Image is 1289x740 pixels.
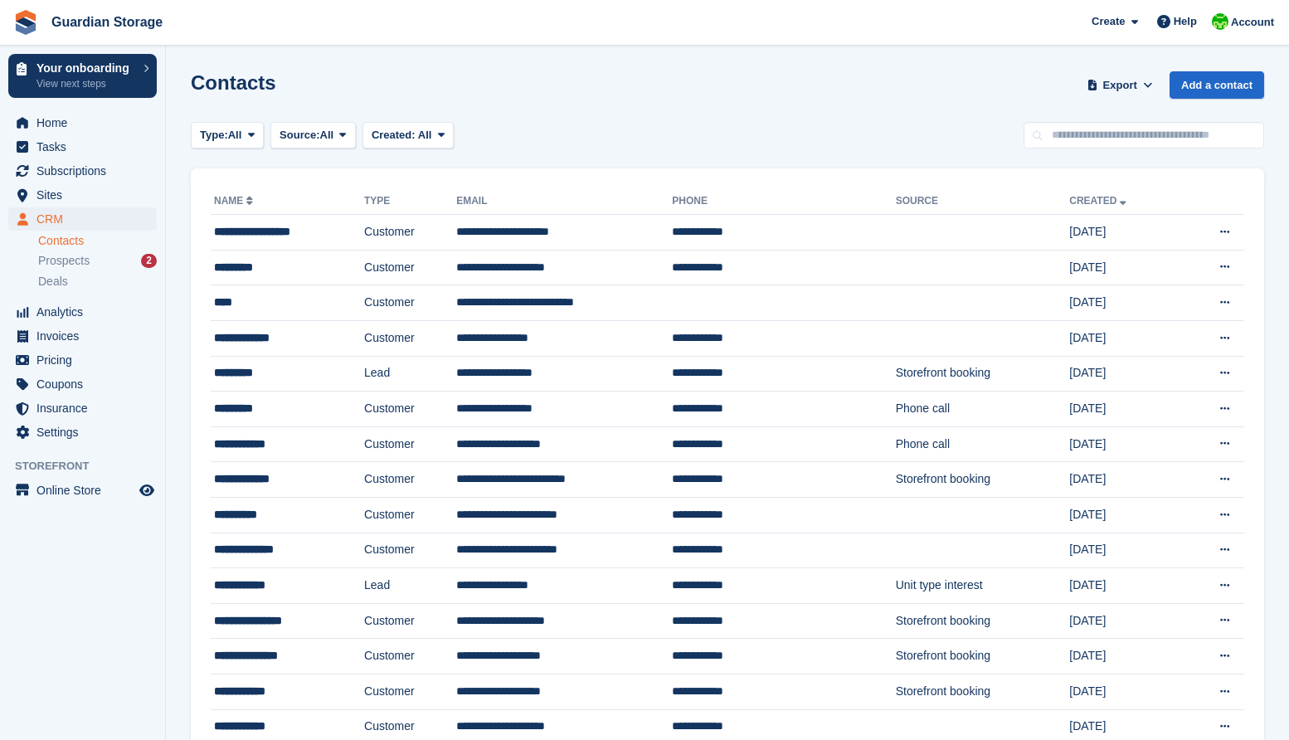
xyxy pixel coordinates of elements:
a: Guardian Storage [45,8,169,36]
span: Storefront [15,458,165,475]
span: Insurance [36,397,136,420]
span: Export [1103,77,1137,94]
td: Customer [364,285,456,321]
td: Customer [364,603,456,639]
td: [DATE] [1069,285,1180,321]
th: Phone [672,188,895,215]
span: Prospects [38,253,90,269]
td: [DATE] [1069,215,1180,251]
td: [DATE] [1069,603,1180,639]
td: Customer [364,533,456,568]
h1: Contacts [191,71,276,94]
span: All [320,127,334,144]
button: Export [1083,71,1156,99]
a: menu [8,207,157,231]
a: menu [8,183,157,207]
td: Storefront booking [896,674,1070,709]
a: menu [8,159,157,183]
td: Storefront booking [896,603,1070,639]
td: Storefront booking [896,639,1070,674]
td: Customer [364,426,456,462]
td: Customer [364,215,456,251]
span: Analytics [36,300,136,324]
a: Contacts [38,233,157,249]
span: Pricing [36,348,136,372]
a: menu [8,324,157,348]
span: Account [1231,14,1274,31]
td: [DATE] [1069,392,1180,427]
td: [DATE] [1069,674,1180,709]
a: Prospects 2 [38,252,157,270]
span: Settings [36,421,136,444]
a: menu [8,135,157,158]
span: CRM [36,207,136,231]
span: Sites [36,183,136,207]
td: Customer [364,320,456,356]
a: Created [1069,195,1130,207]
td: [DATE] [1069,356,1180,392]
button: Type: All [191,122,264,149]
div: 2 [141,254,157,268]
th: Type [364,188,456,215]
td: Customer [364,639,456,674]
span: Help [1174,13,1197,30]
span: All [418,129,432,141]
button: Created: All [362,122,454,149]
span: Invoices [36,324,136,348]
td: Lead [364,568,456,604]
a: menu [8,421,157,444]
a: menu [8,397,157,420]
td: Customer [364,392,456,427]
td: Customer [364,462,456,498]
td: Phone call [896,426,1070,462]
td: [DATE] [1069,497,1180,533]
td: [DATE] [1069,320,1180,356]
a: menu [8,111,157,134]
span: Deals [38,274,68,290]
a: menu [8,372,157,396]
td: Storefront booking [896,462,1070,498]
td: Phone call [896,392,1070,427]
span: Created: [372,129,416,141]
a: Deals [38,273,157,290]
td: [DATE] [1069,568,1180,604]
a: Name [214,195,256,207]
span: Create [1092,13,1125,30]
td: [DATE] [1069,462,1180,498]
td: Storefront booking [896,356,1070,392]
a: menu [8,348,157,372]
td: [DATE] [1069,533,1180,568]
span: Coupons [36,372,136,396]
td: Lead [364,356,456,392]
td: [DATE] [1069,426,1180,462]
span: Subscriptions [36,159,136,183]
td: Unit type interest [896,568,1070,604]
a: menu [8,300,157,324]
td: Customer [364,250,456,285]
td: Customer [364,497,456,533]
img: Andrew Kinakin [1212,13,1228,30]
a: menu [8,479,157,502]
span: Type: [200,127,228,144]
span: Online Store [36,479,136,502]
button: Source: All [270,122,356,149]
td: [DATE] [1069,639,1180,674]
a: Add a contact [1170,71,1264,99]
th: Source [896,188,1070,215]
a: Your onboarding View next steps [8,54,157,98]
th: Email [456,188,672,215]
span: Source: [280,127,319,144]
td: [DATE] [1069,250,1180,285]
span: Tasks [36,135,136,158]
a: Preview store [137,480,157,500]
p: Your onboarding [36,62,135,74]
img: stora-icon-8386f47178a22dfd0bd8f6a31ec36ba5ce8667c1dd55bd0f319d3a0aa187defe.svg [13,10,38,35]
span: Home [36,111,136,134]
span: All [228,127,242,144]
td: Customer [364,674,456,709]
p: View next steps [36,76,135,91]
